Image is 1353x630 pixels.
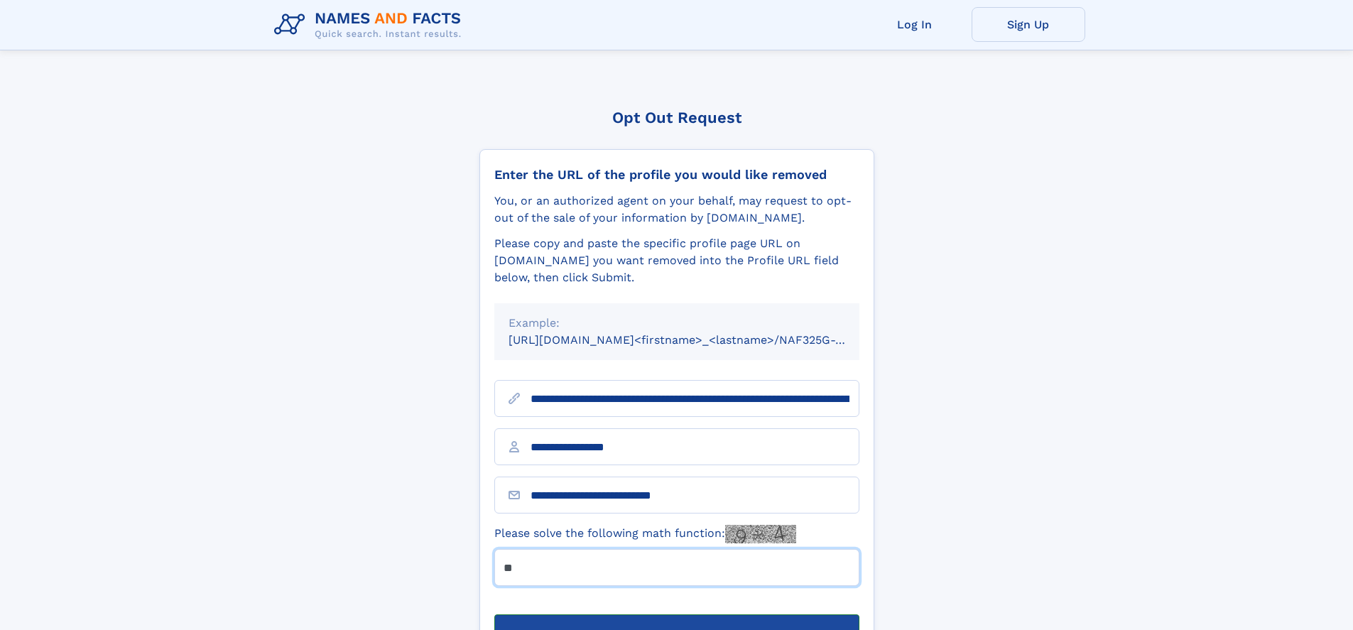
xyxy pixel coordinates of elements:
[494,167,859,183] div: Enter the URL of the profile you would like removed
[494,192,859,227] div: You, or an authorized agent on your behalf, may request to opt-out of the sale of your informatio...
[479,109,874,126] div: Opt Out Request
[494,235,859,286] div: Please copy and paste the specific profile page URL on [DOMAIN_NAME] you want removed into the Pr...
[494,525,796,543] label: Please solve the following math function:
[509,315,845,332] div: Example:
[858,7,972,42] a: Log In
[972,7,1085,42] a: Sign Up
[268,6,473,44] img: Logo Names and Facts
[509,333,886,347] small: [URL][DOMAIN_NAME]<firstname>_<lastname>/NAF325G-xxxxxxxx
